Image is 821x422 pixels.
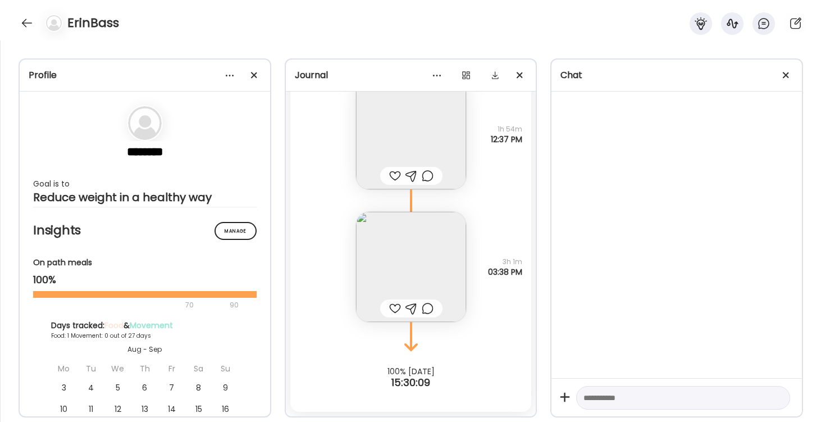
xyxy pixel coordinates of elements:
[104,320,124,331] span: Food
[106,400,130,419] div: 12
[229,298,240,312] div: 90
[133,400,157,419] div: 13
[29,69,261,82] div: Profile
[33,298,226,312] div: 70
[33,257,257,269] div: On path meals
[213,378,238,397] div: 9
[79,400,103,419] div: 11
[213,400,238,419] div: 16
[33,190,257,204] div: Reduce weight in a healthy way
[356,212,466,322] img: images%2FIFFD6Lp5OJYCWt9NgWjrgf5tujb2%2F8ToWuULn1Xh2RUSbvWnj%2Fjy7NQhHOo5ncVGcxDhup_240
[186,378,211,397] div: 8
[51,332,239,340] div: Food: 1 Movement: 0 out of 27 days
[130,320,173,331] span: Movement
[33,222,257,239] h2: Insights
[133,359,157,378] div: Th
[186,400,211,419] div: 15
[491,124,522,134] span: 1h 54m
[215,222,257,240] div: Manage
[51,344,239,355] div: Aug - Sep
[356,79,466,189] img: images%2FIFFD6Lp5OJYCWt9NgWjrgf5tujb2%2FK1OsIGqMbTsa81HjAGjM%2FqbFTfs0doWUDBaDKHmOm_240
[491,134,522,144] span: 12:37 PM
[159,359,184,378] div: Fr
[295,69,527,82] div: Journal
[133,378,157,397] div: 6
[79,359,103,378] div: Tu
[159,378,184,397] div: 7
[51,320,239,332] div: Days tracked: &
[488,257,522,267] span: 3h 1m
[106,378,130,397] div: 5
[67,14,119,32] h4: ErinBass
[488,267,522,277] span: 03:38 PM
[33,273,257,287] div: 100%
[186,359,211,378] div: Sa
[128,106,162,140] img: bg-avatar-default.svg
[52,359,76,378] div: Mo
[52,400,76,419] div: 10
[52,378,76,397] div: 3
[79,378,103,397] div: 4
[46,15,62,31] img: bg-avatar-default.svg
[159,400,184,419] div: 14
[33,177,257,190] div: Goal is to
[286,376,536,389] div: 15:30:09
[560,69,793,82] div: Chat
[213,359,238,378] div: Su
[286,367,536,376] div: 100% [DATE]
[106,359,130,378] div: We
